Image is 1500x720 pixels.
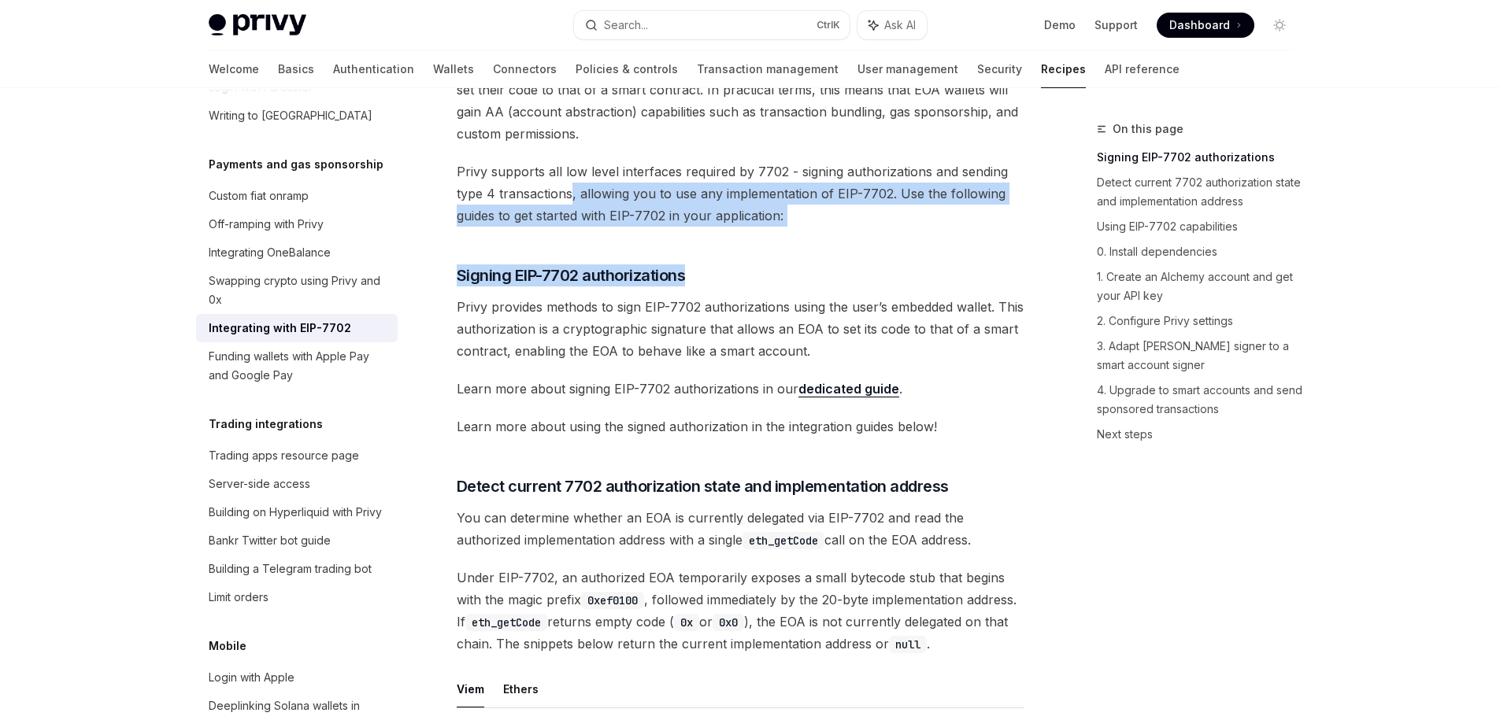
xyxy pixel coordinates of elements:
a: Wallets [433,50,474,88]
code: 0x [674,614,699,631]
a: User management [857,50,958,88]
a: Funding wallets with Apple Pay and Google Pay [196,342,398,390]
a: dedicated guide [798,381,899,397]
a: 1. Create an Alchemy account and get your API key [1097,264,1305,308]
a: Building on Hyperliquid with Privy [196,498,398,526]
code: 0xef0100 [581,592,644,609]
span: Learn more about signing EIP-7702 authorizations in our . [457,378,1024,400]
a: Integrating OneBalance [196,238,398,267]
a: Welcome [209,50,259,88]
a: Detect current 7702 authorization state and implementation address [1097,170,1305,214]
button: Ask AI [857,11,927,39]
div: Trading apps resource page [209,446,359,465]
a: 4. Upgrade to smart accounts and send sponsored transactions [1097,378,1305,422]
a: Security [977,50,1022,88]
a: Connectors [493,50,557,88]
span: Privy supports all low level interfaces required by 7702 - signing authorizations and sending typ... [457,161,1024,227]
span: Privy provides methods to sign EIP-7702 authorizations using the user’s embedded wallet. This aut... [457,296,1024,362]
code: 0x0 [713,614,744,631]
div: Off-ramping with Privy [209,215,324,234]
a: Custom fiat onramp [196,182,398,210]
a: Support [1094,17,1138,33]
code: eth_getCode [743,532,824,549]
a: Off-ramping with Privy [196,210,398,238]
span: Ask AI [884,17,916,33]
div: Swapping crypto using Privy and 0x [209,271,388,309]
h5: Trading integrations [209,415,323,434]
div: Custom fiat onramp [209,186,309,205]
span: Detect current 7702 authorization state and implementation address [457,475,949,497]
a: Limit orders [196,583,398,611]
div: Integrating OneBalance [209,243,331,262]
button: Search...CtrlK [574,11,850,39]
div: Login with Apple [209,668,294,687]
span: Under EIP-7702, an authorized EOA temporarily exposes a small bytecode stub that begins with the ... [457,567,1024,655]
span: Learn more about using the signed authorization in the integration guides below! [457,415,1024,438]
h5: Mobile [209,637,246,655]
a: Signing EIP-7702 authorizations [1097,145,1305,170]
a: Bankr Twitter bot guide [196,526,398,555]
a: Trading apps resource page [196,441,398,470]
code: eth_getCode [465,614,547,631]
img: light logo [209,14,306,36]
a: Dashboard [1157,13,1254,38]
a: Authentication [333,50,414,88]
a: Using EIP-7702 capabilities [1097,214,1305,239]
button: Toggle dark mode [1267,13,1292,38]
a: Demo [1044,17,1076,33]
a: 2. Configure Privy settings [1097,308,1305,334]
a: 0. Install dependencies [1097,239,1305,264]
a: Policies & controls [576,50,678,88]
a: Basics [278,50,314,88]
a: Writing to [GEOGRAPHIC_DATA] [196,102,398,130]
span: On this page [1113,120,1183,138]
button: Ethers [503,670,539,707]
div: Writing to [GEOGRAPHIC_DATA] [209,106,372,125]
div: Building on Hyperliquid with Privy [209,503,382,522]
span: Ctrl K [817,19,840,31]
div: Search... [604,16,648,35]
span: Signing EIP-7702 authorizations [457,264,686,286]
code: null [889,636,927,653]
div: Integrating with EIP-7702 [209,319,351,338]
a: Next steps [1097,422,1305,447]
a: Recipes [1041,50,1086,88]
a: Swapping crypto using Privy and 0x [196,267,398,314]
span: is an upgrade to EVM blockchains that enables externally owned accounts (EOAs) to set their code ... [457,57,1024,145]
a: 3. Adapt [PERSON_NAME] signer to a smart account signer [1097,334,1305,378]
a: Transaction management [697,50,839,88]
a: Building a Telegram trading bot [196,555,398,583]
a: Server-side access [196,470,398,498]
div: Bankr Twitter bot guide [209,531,331,550]
a: Login with Apple [196,663,398,692]
span: Dashboard [1169,17,1230,33]
a: API reference [1105,50,1180,88]
div: Limit orders [209,588,269,607]
h5: Payments and gas sponsorship [209,155,383,174]
div: Building a Telegram trading bot [209,559,372,578]
a: Integrating with EIP-7702 [196,314,398,342]
div: Funding wallets with Apple Pay and Google Pay [209,347,388,385]
span: You can determine whether an EOA is currently delegated via EIP-7702 and read the authorized impl... [457,507,1024,551]
button: Viem [457,670,484,707]
div: Server-side access [209,474,310,493]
